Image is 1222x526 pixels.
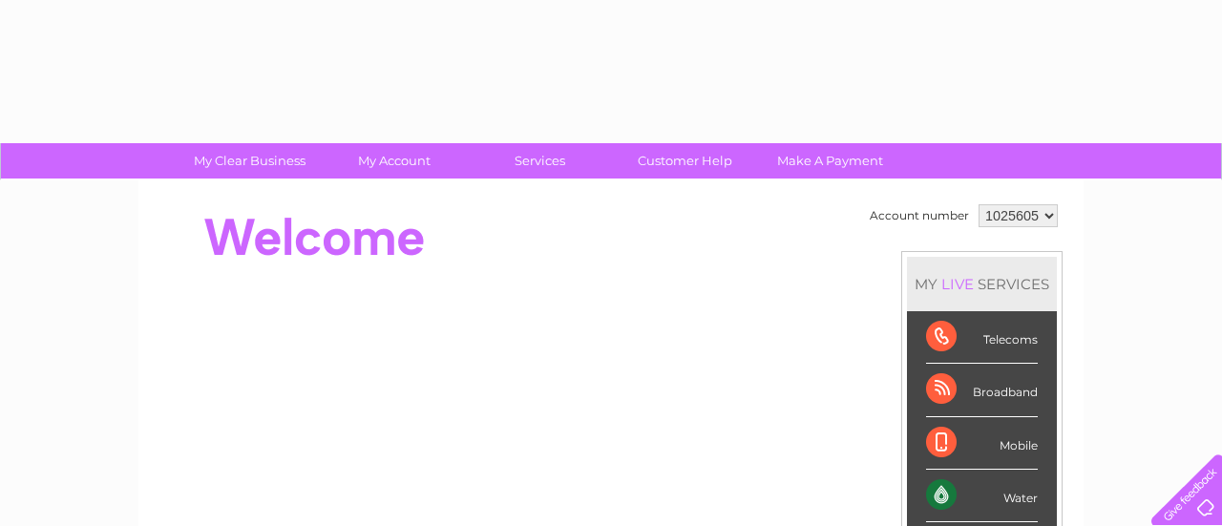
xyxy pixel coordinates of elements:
a: Services [461,143,619,179]
div: Water [926,470,1038,522]
div: LIVE [938,275,978,293]
div: Broadband [926,364,1038,416]
td: Account number [865,200,974,232]
div: Telecoms [926,311,1038,364]
a: Make A Payment [751,143,909,179]
a: My Account [316,143,474,179]
a: My Clear Business [171,143,328,179]
a: Customer Help [606,143,764,179]
div: MY SERVICES [907,257,1057,311]
div: Mobile [926,417,1038,470]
